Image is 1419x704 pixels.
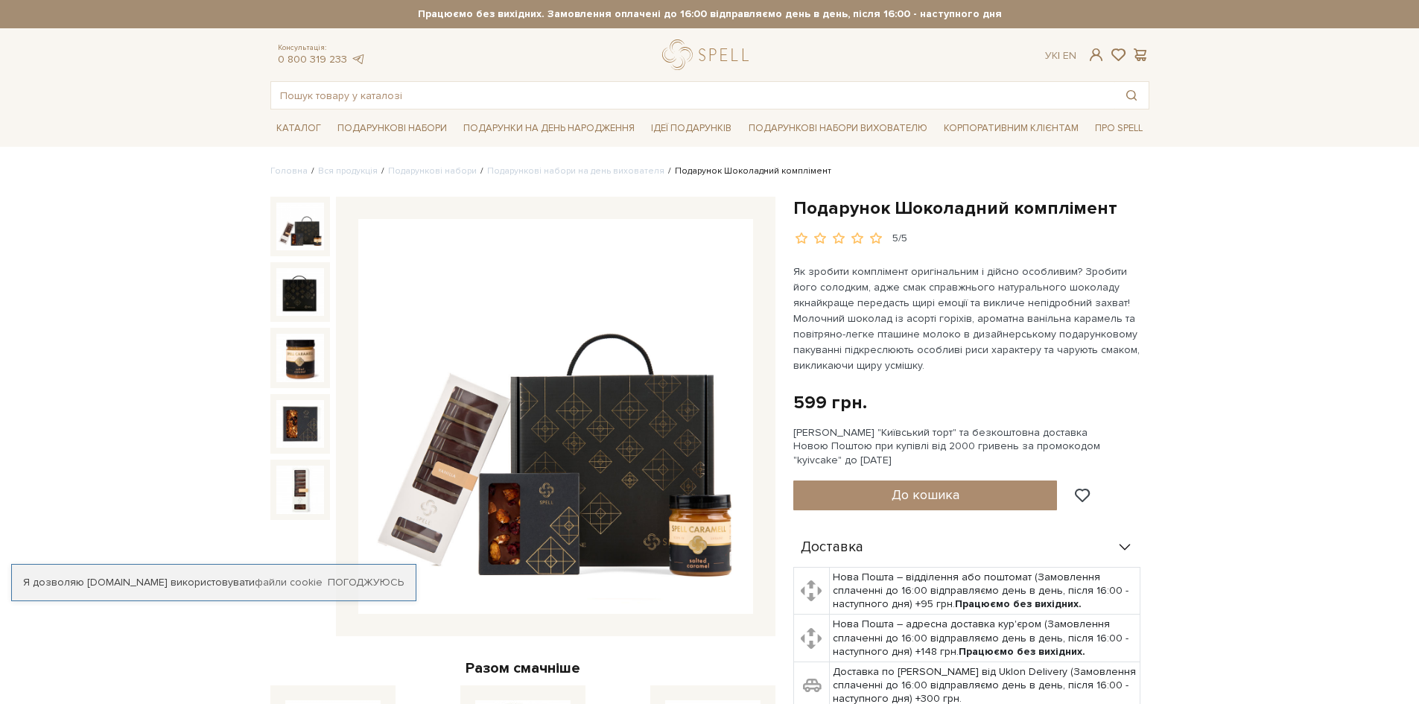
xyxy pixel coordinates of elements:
span: До кошика [892,486,959,503]
a: Подарункові набори [331,117,453,140]
a: Ідеї подарунків [645,117,737,140]
img: Подарунок Шоколадний комплімент [276,203,324,250]
div: Разом смачніше [270,659,775,678]
h1: Подарунок Шоколадний комплімент [793,197,1149,220]
span: Доставка [801,541,863,554]
a: logo [662,39,755,70]
b: Працюємо без вихідних. [955,597,1082,610]
input: Пошук товару у каталозі [271,82,1114,109]
a: Подарункові набори [388,165,477,177]
button: Пошук товару у каталозі [1114,82,1149,109]
a: Подарункові набори вихователю [743,115,933,141]
a: Подарунки на День народження [457,117,641,140]
a: Подарункові набори на день вихователя [487,165,664,177]
div: Ук [1045,49,1076,63]
a: Каталог [270,117,327,140]
a: 0 800 319 233 [278,53,347,66]
b: Працюємо без вихідних. [959,645,1085,658]
a: Вся продукція [318,165,378,177]
img: Подарунок Шоколадний комплімент [276,466,324,513]
td: Нова Пошта – відділення або поштомат (Замовлення сплаченні до 16:00 відправляємо день в день, піс... [830,567,1140,615]
span: | [1058,49,1060,62]
td: Нова Пошта – адресна доставка кур'єром (Замовлення сплаченні до 16:00 відправляємо день в день, п... [830,615,1140,662]
button: До кошика [793,481,1058,510]
a: Корпоративним клієнтам [938,115,1085,141]
div: Я дозволяю [DOMAIN_NAME] використовувати [12,576,416,589]
span: Консультація: [278,43,366,53]
img: Подарунок Шоколадний комплімент [276,334,324,381]
a: telegram [351,53,366,66]
div: 599 грн. [793,391,867,414]
a: Погоджуюсь [328,576,404,589]
p: Як зробити комплімент оригінальним і дійсно особливим? Зробити його солодким, адже смак справжньо... [793,264,1143,373]
img: Подарунок Шоколадний комплімент [276,400,324,448]
li: Подарунок Шоколадний комплімент [664,165,831,178]
strong: Працюємо без вихідних. Замовлення оплачені до 16:00 відправляємо день в день, після 16:00 - насту... [270,7,1149,21]
a: файли cookie [255,576,323,589]
div: 5/5 [892,232,907,246]
a: Головна [270,165,308,177]
img: Подарунок Шоколадний комплімент [358,219,753,614]
a: Про Spell [1089,117,1149,140]
div: [PERSON_NAME] "Київський торт" та безкоштовна доставка Новою Поштою при купівлі від 2000 гривень ... [793,426,1149,467]
a: En [1063,49,1076,62]
img: Подарунок Шоколадний комплімент [276,268,324,316]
